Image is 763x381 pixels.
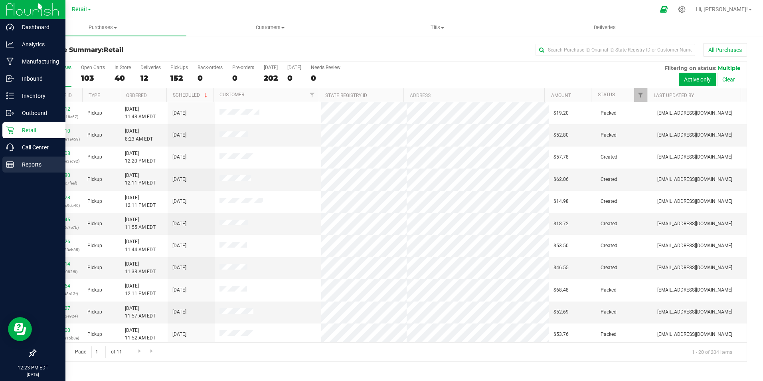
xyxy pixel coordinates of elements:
a: Scheduled [173,92,209,98]
p: Outbound [14,108,62,118]
span: [DATE] [172,286,186,294]
span: $53.76 [553,331,569,338]
span: Pickup [87,153,102,161]
span: 1 - 20 of 204 items [686,346,739,358]
span: $46.55 [553,264,569,272]
span: Pickup [87,308,102,316]
span: Packed [601,308,617,316]
span: [DATE] [172,176,186,183]
p: (bd8f8271ad2e7e7b) [40,224,78,231]
inline-svg: Dashboard [6,23,14,31]
span: $57.78 [553,153,569,161]
p: Manufacturing [14,57,62,66]
span: Retail [104,46,123,54]
div: Open Carts [81,65,105,70]
p: (d1c24c88c223eb85) [40,246,78,254]
span: [DATE] 11:57 AM EDT [125,305,156,320]
p: Inbound [14,74,62,83]
span: [EMAIL_ADDRESS][DOMAIN_NAME] [657,286,732,294]
a: Customers [186,19,354,36]
span: [DATE] [172,264,186,272]
p: Inventory [14,91,62,101]
div: PickUps [170,65,188,70]
a: Filter [306,88,319,102]
span: Filtering on status: [664,65,716,71]
span: $52.80 [553,131,569,139]
iframe: Resource center [8,317,32,341]
span: Pickup [87,242,102,250]
div: 152 [170,73,188,83]
div: 12 [140,73,161,83]
div: [DATE] [287,65,301,70]
a: Deliveries [521,19,688,36]
span: [DATE] [172,131,186,139]
span: [DATE] [172,242,186,250]
span: [DATE] [172,198,186,205]
span: Pickup [87,331,102,338]
span: Deliveries [583,24,627,31]
button: All Purchases [703,43,747,57]
span: Customers [187,24,353,31]
span: $19.20 [553,109,569,117]
inline-svg: Inventory [6,92,14,100]
span: [DATE] 11:52 AM EDT [125,327,156,342]
a: Last Updated By [654,93,694,98]
span: [EMAIL_ADDRESS][DOMAIN_NAME] [657,264,732,272]
a: Tills [354,19,521,36]
p: (6bee97e01f718a67) [40,113,78,121]
span: [EMAIL_ADDRESS][DOMAIN_NAME] [657,176,732,183]
p: Analytics [14,40,62,49]
p: Reports [14,160,62,169]
inline-svg: Analytics [6,40,14,48]
span: Created [601,220,617,228]
p: (1831485e60c9eb40) [40,202,78,209]
span: [EMAIL_ADDRESS][DOMAIN_NAME] [657,109,732,117]
span: Created [601,176,617,183]
span: [DATE] [172,220,186,228]
div: Pre-orders [232,65,254,70]
div: 0 [311,73,340,83]
button: Active only [679,73,716,86]
span: $62.06 [553,176,569,183]
div: [DATE] [264,65,278,70]
button: Clear [717,73,740,86]
span: [DATE] 11:38 AM EDT [125,260,156,276]
span: Pickup [87,264,102,272]
input: 1 [91,346,106,358]
span: $53.50 [553,242,569,250]
a: Go to the next page [134,346,145,357]
span: [DATE] [172,308,186,316]
span: [DATE] 11:48 AM EDT [125,105,156,121]
span: Pickup [87,286,102,294]
span: Created [601,264,617,272]
div: 0 [198,73,223,83]
p: Retail [14,125,62,135]
span: Created [601,153,617,161]
div: Needs Review [311,65,340,70]
span: [DATE] 12:11 PM EDT [125,194,156,209]
th: Address [403,88,544,102]
span: Purchases [19,24,186,31]
div: 0 [287,73,301,83]
span: [DATE] 12:11 PM EDT [125,282,156,298]
inline-svg: Outbound [6,109,14,117]
span: [DATE] [172,109,186,117]
span: Created [601,198,617,205]
div: Back-orders [198,65,223,70]
h3: Purchase Summary: [35,46,273,54]
span: Retail [72,6,87,13]
a: Customer [219,92,244,97]
span: Created [601,242,617,250]
div: Deliveries [140,65,161,70]
span: [DATE] 12:20 PM EDT [125,150,156,165]
span: [EMAIL_ADDRESS][DOMAIN_NAME] [657,153,732,161]
span: Pickup [87,131,102,139]
p: Dashboard [14,22,62,32]
p: [DATE] [4,371,62,377]
span: [DATE] [172,331,186,338]
div: 40 [115,73,131,83]
span: [DATE] 12:11 PM EDT [125,172,156,187]
p: 12:23 PM EDT [4,364,62,371]
span: [EMAIL_ADDRESS][DOMAIN_NAME] [657,131,732,139]
span: [DATE] 8:23 AM EDT [125,127,153,143]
